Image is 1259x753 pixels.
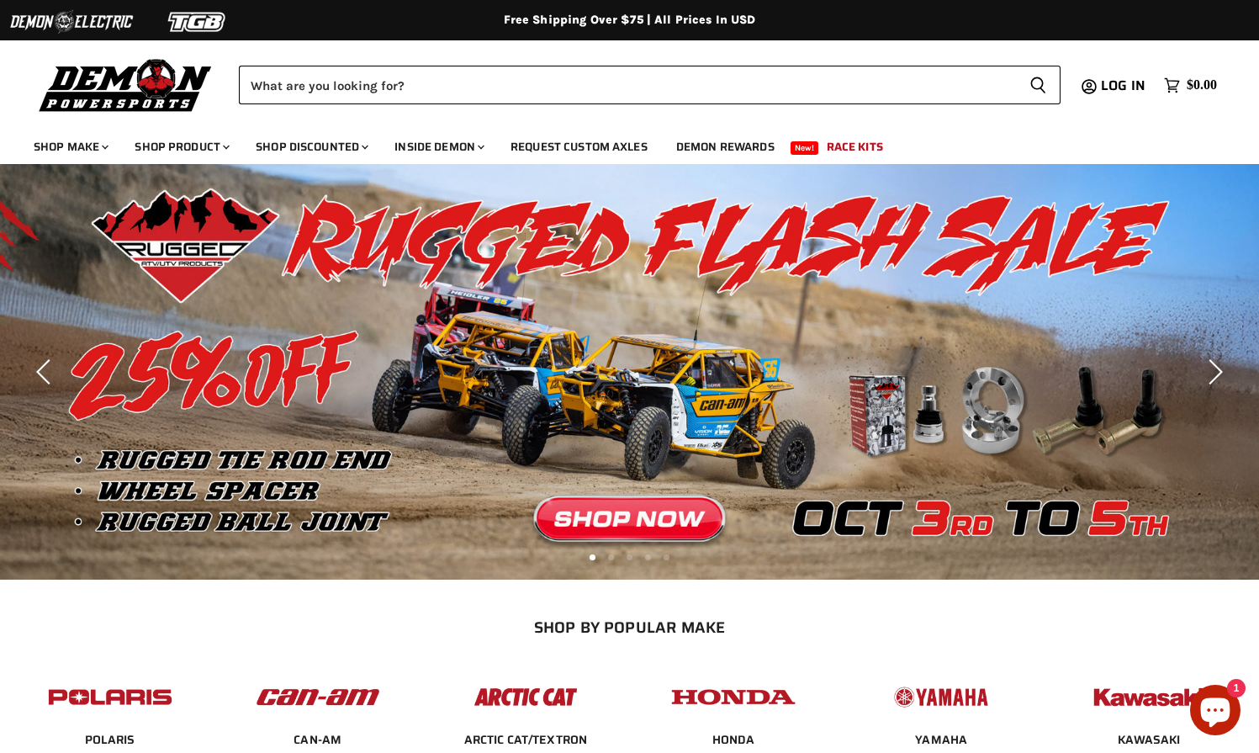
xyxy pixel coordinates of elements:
h2: SHOP BY POPULAR MAKE [21,618,1239,636]
img: POPULAR_MAKE_logo_5_20258e7f-293c-4aac-afa8-159eaa299126.jpg [875,671,1007,723]
span: CAN-AM [294,732,341,749]
a: Log in [1093,78,1156,93]
img: POPULAR_MAKE_logo_6_76e8c46f-2d1e-4ecc-b320-194822857d41.jpg [1083,671,1214,723]
a: KAWASAKI [1118,732,1180,747]
li: Page dot 4 [645,554,651,560]
a: $0.00 [1156,73,1225,98]
form: Product [239,66,1061,104]
li: Page dot 5 [664,554,669,560]
span: ARCTIC CAT/TEXTRON [464,732,588,749]
span: YAMAHA [915,732,967,749]
a: Shop Make [21,130,119,164]
inbox-online-store-chat: Shopify online store chat [1185,685,1246,740]
a: Shop Product [122,130,240,164]
img: POPULAR_MAKE_logo_1_adc20308-ab24-48c4-9fac-e3c1a623d575.jpg [252,671,384,723]
a: CAN-AM [294,732,341,747]
img: POPULAR_MAKE_logo_2_dba48cf1-af45-46d4-8f73-953a0f002620.jpg [45,671,176,723]
ul: Main menu [21,123,1213,164]
button: Previous [29,355,63,389]
a: Shop Discounted [243,130,378,164]
a: Demon Rewards [664,130,787,164]
img: POPULAR_MAKE_logo_3_027535af-6171-4c5e-a9bc-f0eccd05c5d6.jpg [460,671,591,723]
span: $0.00 [1187,77,1217,93]
img: Demon Powersports [34,55,218,114]
img: TGB Logo 2 [135,6,261,38]
a: HONDA [712,732,755,747]
img: Demon Electric Logo 2 [8,6,135,38]
li: Page dot 2 [608,554,614,560]
li: Page dot 1 [590,554,595,560]
button: Next [1196,355,1230,389]
span: Log in [1101,75,1145,96]
a: ARCTIC CAT/TEXTRON [464,732,588,747]
a: POLARIS [85,732,135,747]
img: POPULAR_MAKE_logo_4_4923a504-4bac-4306-a1be-165a52280178.jpg [668,671,799,723]
button: Search [1016,66,1061,104]
span: New! [791,141,819,155]
a: YAMAHA [915,732,967,747]
a: Request Custom Axles [498,130,660,164]
span: POLARIS [85,732,135,749]
li: Page dot 3 [627,554,632,560]
a: Race Kits [814,130,896,164]
a: Inside Demon [382,130,495,164]
span: HONDA [712,732,755,749]
input: Search [239,66,1016,104]
span: KAWASAKI [1118,732,1180,749]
